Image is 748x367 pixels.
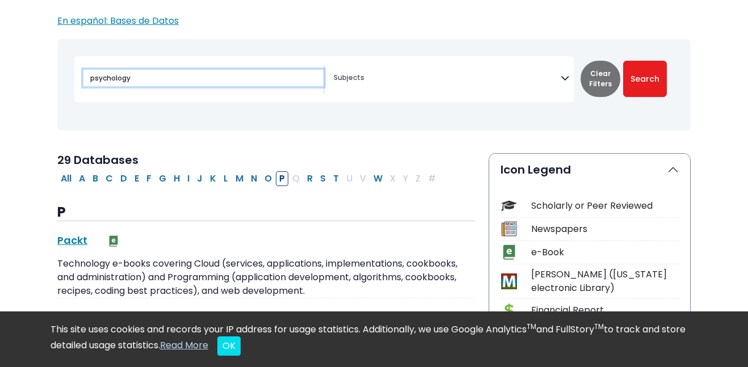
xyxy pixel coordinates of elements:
[489,154,690,185] button: Icon Legend
[160,339,208,352] a: Read More
[57,310,245,324] a: Patient Education Reference Center
[102,171,116,186] button: Filter Results C
[531,303,679,317] div: Financial Report
[531,222,679,236] div: Newspapers
[334,74,561,83] textarea: Search
[531,246,679,259] div: e-Book
[247,171,260,186] button: Filter Results N
[143,171,155,186] button: Filter Results F
[501,244,516,260] img: Icon e-Book
[184,171,193,186] button: Filter Results I
[108,235,119,247] img: e-Book
[531,199,679,213] div: Scholarly or Peer Reviewed
[594,322,604,331] sup: TM
[370,171,386,186] button: Filter Results W
[194,171,206,186] button: Filter Results J
[207,171,220,186] button: Filter Results K
[170,171,183,186] button: Filter Results H
[232,171,247,186] button: Filter Results M
[117,171,131,186] button: Filter Results D
[304,171,316,186] button: Filter Results R
[156,171,170,186] button: Filter Results G
[317,171,329,186] button: Filter Results S
[531,268,679,295] div: [PERSON_NAME] ([US_STATE] electronic Library)
[330,171,342,186] button: Filter Results T
[217,336,241,356] button: Close
[57,204,475,221] h3: P
[83,70,323,86] input: Search database by title or keyword
[89,171,102,186] button: Filter Results B
[501,273,516,289] img: Icon MeL (Michigan electronic Library)
[501,303,516,318] img: Icon Financial Report
[57,171,75,186] button: All
[57,171,440,184] div: Alpha-list to filter by first letter of database name
[581,61,620,97] button: Clear Filters
[51,323,697,356] div: This site uses cookies and records your IP address for usage statistics. Additionally, we use Goo...
[276,171,288,186] button: Filter Results P
[57,152,138,168] span: 29 Databases
[527,322,536,331] sup: TM
[501,198,516,213] img: Icon Scholarly or Peer Reviewed
[261,171,275,186] button: Filter Results O
[57,233,87,247] a: Packt
[131,171,142,186] button: Filter Results E
[220,171,232,186] button: Filter Results L
[623,61,667,97] button: Submit for Search Results
[501,221,516,237] img: Icon Newspapers
[57,257,475,298] p: Technology e-books covering Cloud (services, applications, implementations, cookbooks, and admini...
[75,171,89,186] button: Filter Results A
[57,14,179,27] a: En español: Bases de Datos
[57,39,691,130] nav: Search filters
